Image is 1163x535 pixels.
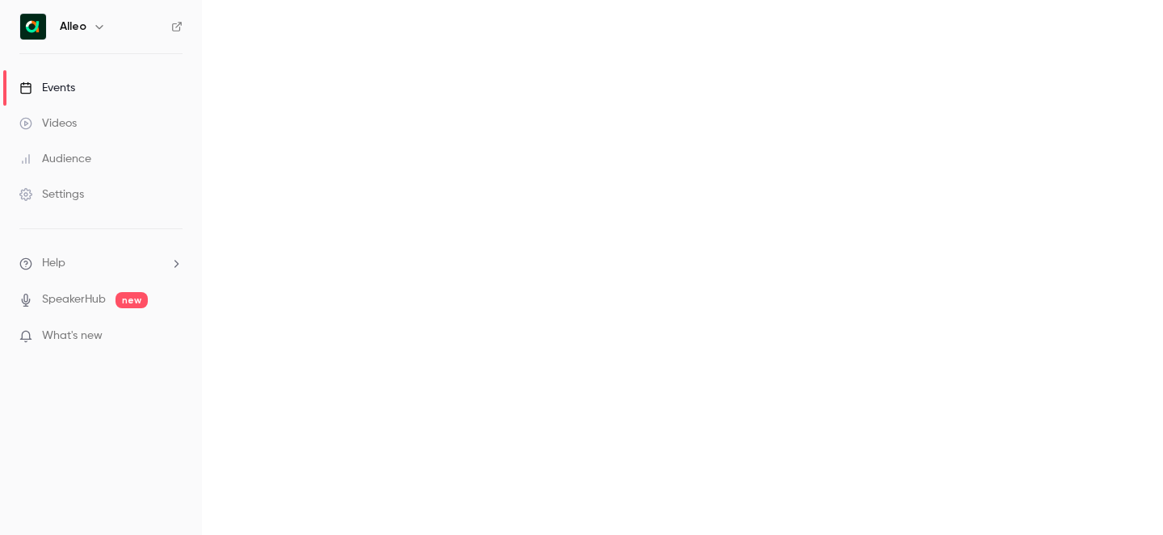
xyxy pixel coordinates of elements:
div: Events [19,80,75,96]
a: SpeakerHub [42,291,106,308]
div: Videos [19,115,77,132]
span: What's new [42,328,103,345]
span: Help [42,255,65,272]
span: new [115,292,148,308]
img: Alleo [20,14,46,40]
div: Settings [19,186,84,203]
div: Audience [19,151,91,167]
li: help-dropdown-opener [19,255,183,272]
h6: Alleo [60,19,86,35]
